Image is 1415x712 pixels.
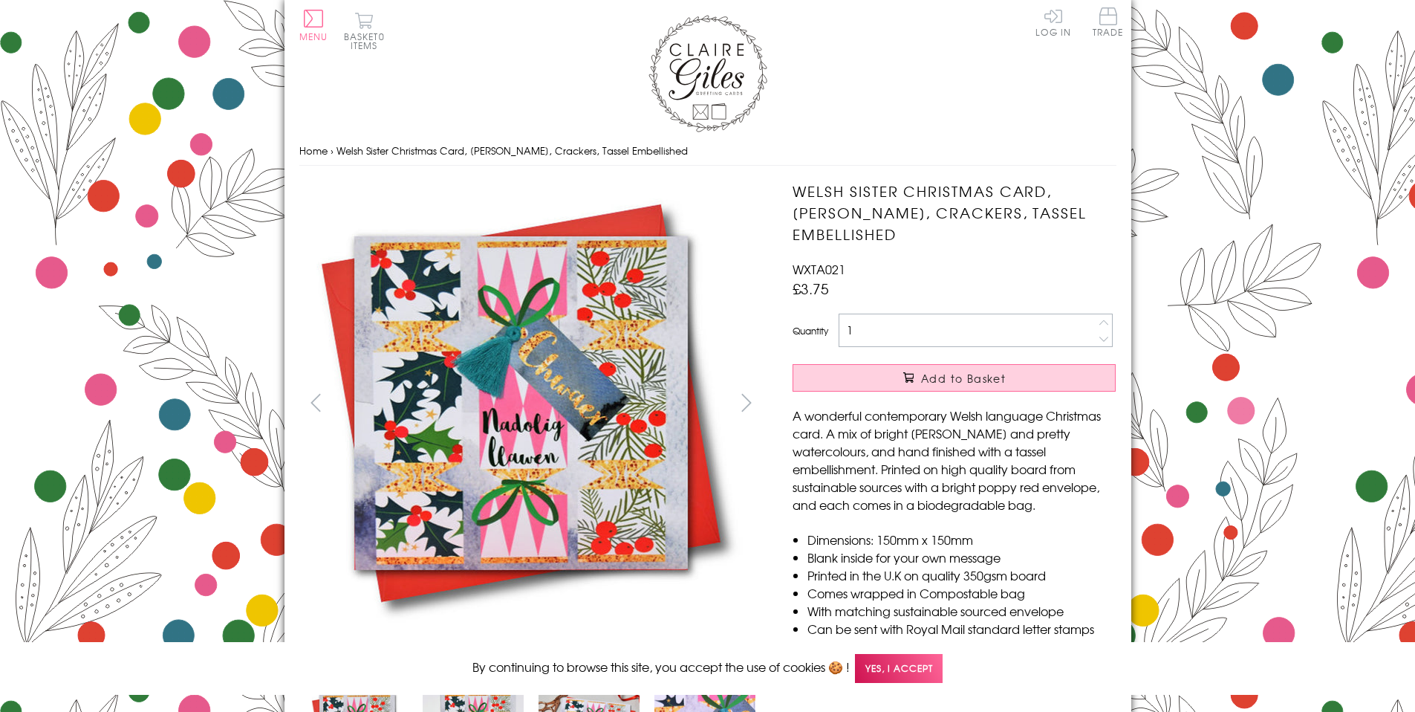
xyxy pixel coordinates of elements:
li: With matching sustainable sourced envelope [807,602,1116,620]
li: Printed in the U.K on quality 350gsm board [807,566,1116,584]
a: Log In [1035,7,1071,36]
a: Trade [1093,7,1124,39]
li: Comes wrapped in Compostable bag [807,584,1116,602]
span: Trade [1093,7,1124,36]
button: Add to Basket [793,364,1116,392]
button: prev [299,386,333,419]
span: Menu [299,30,328,43]
span: £3.75 [793,278,829,299]
span: WXTA021 [793,260,845,278]
button: next [729,386,763,419]
li: Blank inside for your own message [807,548,1116,566]
span: 0 items [351,30,385,52]
li: Dimensions: 150mm x 150mm [807,531,1116,548]
li: Can be sent with Royal Mail standard letter stamps [807,620,1116,638]
img: Welsh Sister Christmas Card, Nadolig Llawen Chwaer, Crackers, Tassel Embellished [299,181,744,626]
img: Welsh Sister Christmas Card, Nadolig Llawen Chwaer, Crackers, Tassel Embellished [763,181,1209,627]
span: › [331,143,334,158]
a: Home [299,143,328,158]
img: Claire Giles Greetings Cards [648,15,767,132]
span: Add to Basket [921,371,1006,386]
span: Welsh Sister Christmas Card, [PERSON_NAME], Crackers, Tassel Embellished [336,143,688,158]
p: A wonderful contemporary Welsh language Christmas card. A mix of bright [PERSON_NAME] and pretty ... [793,407,1116,514]
button: Basket0 items [344,12,385,50]
h1: Welsh Sister Christmas Card, [PERSON_NAME], Crackers, Tassel Embellished [793,181,1116,245]
button: Menu [299,10,328,41]
nav: breadcrumbs [299,136,1116,166]
label: Quantity [793,324,828,337]
span: Yes, I accept [855,654,943,683]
